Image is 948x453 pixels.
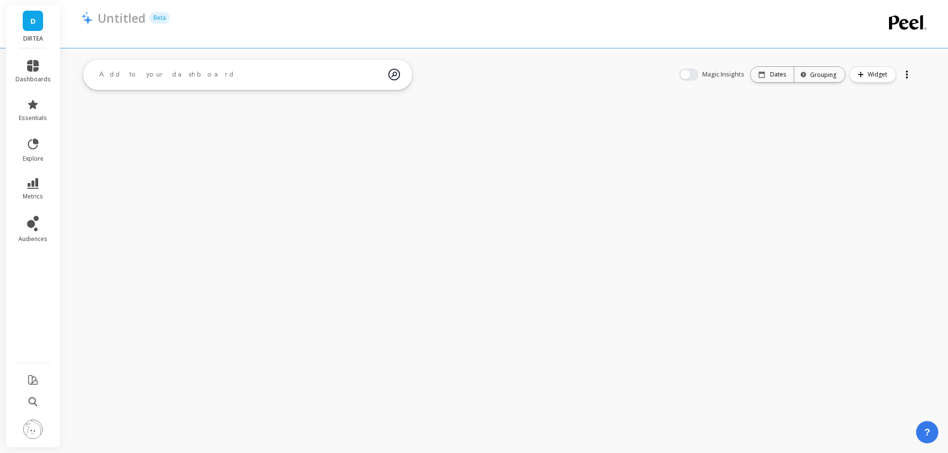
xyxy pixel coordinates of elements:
p: Untitled [98,10,146,26]
span: metrics [23,193,43,200]
span: dashboards [15,75,51,83]
span: essentials [19,114,47,122]
span: Widget [868,70,890,79]
button: Widget [849,66,896,83]
span: audiences [18,235,47,243]
p: Beta [149,12,170,24]
span: ? [924,425,930,439]
span: Magic Insights [702,70,746,79]
p: DIRTEA [15,35,51,43]
div: Grouping [803,70,836,79]
span: D [30,15,36,27]
img: profile picture [23,420,43,439]
p: Dates [770,71,786,78]
button: ? [916,421,938,443]
img: header icon [81,11,93,25]
span: explore [23,155,44,163]
img: magic search icon [388,61,400,88]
